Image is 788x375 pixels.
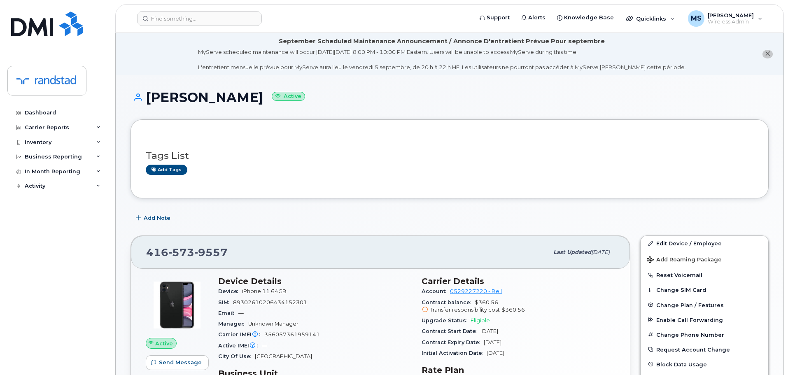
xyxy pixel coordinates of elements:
[422,299,475,305] span: Contract balance
[553,249,591,255] span: Last updated
[422,365,615,375] h3: Rate Plan
[233,299,307,305] span: 89302610206434152301
[430,307,500,313] span: Transfer responsibility cost
[272,92,305,101] small: Active
[471,317,490,324] span: Eligible
[248,321,298,327] span: Unknown Manager
[641,342,768,357] button: Request Account Change
[262,342,267,349] span: —
[264,331,320,338] span: 356057361959141
[641,236,768,251] a: Edit Device / Employee
[422,328,480,334] span: Contract Start Date
[146,165,187,175] a: Add tags
[641,312,768,327] button: Enable Call Forwarding
[501,307,525,313] span: $360.56
[159,359,202,366] span: Send Message
[155,340,173,347] span: Active
[422,317,471,324] span: Upgrade Status
[480,328,498,334] span: [DATE]
[641,357,768,372] button: Block Data Usage
[146,246,228,259] span: 416
[484,339,501,345] span: [DATE]
[255,353,312,359] span: [GEOGRAPHIC_DATA]
[279,37,605,46] div: September Scheduled Maintenance Announcement / Annonce D'entretient Prévue Pour septembre
[641,251,768,268] button: Add Roaming Package
[762,50,773,58] button: close notification
[168,246,194,259] span: 573
[450,288,502,294] a: 0529227220 - Bell
[198,48,686,71] div: MyServe scheduled maintenance will occur [DATE][DATE] 8:00 PM - 10:00 PM Eastern. Users will be u...
[647,256,722,264] span: Add Roaming Package
[422,299,615,314] span: $360.56
[422,276,615,286] h3: Carrier Details
[641,298,768,312] button: Change Plan / Features
[218,321,248,327] span: Manager
[487,350,504,356] span: [DATE]
[131,211,177,226] button: Add Note
[656,317,723,323] span: Enable Call Forwarding
[591,249,610,255] span: [DATE]
[641,327,768,342] button: Change Phone Number
[238,310,244,316] span: —
[218,342,262,349] span: Active IMEI
[242,288,287,294] span: iPhone 11 64GB
[218,276,412,286] h3: Device Details
[641,282,768,297] button: Change SIM Card
[641,268,768,282] button: Reset Voicemail
[218,310,238,316] span: Email
[656,302,724,308] span: Change Plan / Features
[152,280,202,330] img: iPhone_11.jpg
[146,355,209,370] button: Send Message
[194,246,228,259] span: 9557
[422,339,484,345] span: Contract Expiry Date
[144,214,170,222] span: Add Note
[218,299,233,305] span: SIM
[146,151,753,161] h3: Tags List
[422,350,487,356] span: Initial Activation Date
[218,331,264,338] span: Carrier IMEI
[422,288,450,294] span: Account
[218,288,242,294] span: Device
[131,90,769,105] h1: [PERSON_NAME]
[218,353,255,359] span: City Of Use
